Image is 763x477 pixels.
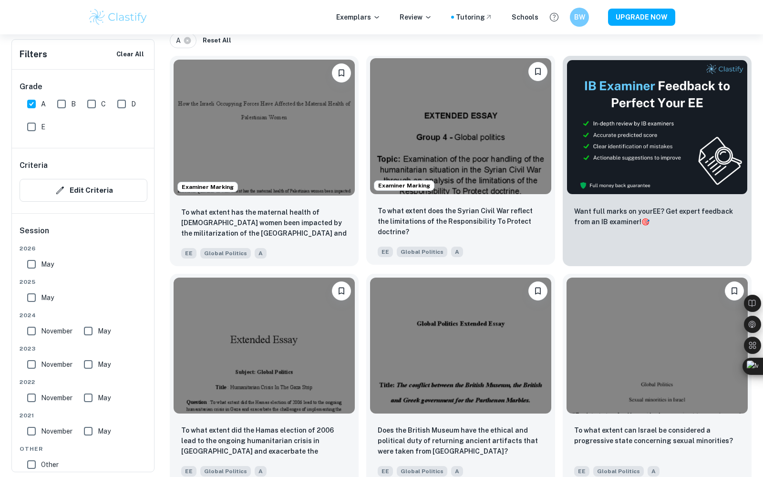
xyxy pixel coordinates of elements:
button: Bookmark [332,63,351,83]
span: Global Politics [200,248,251,259]
span: EE [181,248,196,259]
h6: Session [20,225,147,244]
span: 2024 [20,311,147,320]
span: 2022 [20,378,147,386]
span: November [41,426,72,436]
button: BW [570,8,589,27]
span: 2026 [20,244,147,253]
span: A [648,466,660,477]
a: Schools [512,12,538,22]
span: A [451,466,463,477]
span: EE [378,247,393,257]
span: A [176,35,185,46]
span: Global Politics [397,466,447,477]
span: Examiner Marking [178,183,237,191]
button: Help and Feedback [546,9,562,25]
h6: Grade [20,81,147,93]
a: Examiner MarkingBookmarkTo what extent has the maternal health of Palestinian women been impacted... [170,56,359,266]
a: Tutoring [456,12,493,22]
button: Bookmark [528,62,547,81]
img: Clastify logo [88,8,148,27]
span: EE [378,466,393,477]
img: Global Politics EE example thumbnail: To what extent can Israel be considered [567,278,748,414]
img: Global Politics EE example thumbnail: Does the British Museum have the ethica [370,278,551,414]
span: May [98,359,111,370]
a: ThumbnailWant full marks on yourEE? Get expert feedback from an IB examiner! [563,56,752,266]
span: 2025 [20,278,147,286]
p: Want full marks on your EE ? Get expert feedback from an IB examiner! [574,206,740,227]
h6: Filters [20,48,47,61]
a: Examiner MarkingBookmarkTo what extent does the Syrian Civil War reflect the limitations of the R... [366,56,555,266]
span: November [41,359,72,370]
p: To what extent does the Syrian Civil War reflect the limitations of the Responsibility To Protect... [378,206,544,237]
span: 2021 [20,411,147,420]
span: May [98,426,111,436]
span: May [98,326,111,336]
span: EE [181,466,196,477]
span: B [71,99,76,109]
span: November [41,326,72,336]
button: Bookmark [725,281,744,301]
span: 🎯 [641,218,650,226]
img: Global Politics EE example thumbnail: To what extent did the Hamas election of [174,278,355,414]
h6: BW [574,12,585,22]
span: Global Politics [397,247,447,257]
span: May [41,259,54,270]
span: Examiner Marking [374,181,434,190]
span: November [41,393,72,403]
span: Global Politics [593,466,644,477]
button: Edit Criteria [20,179,147,202]
p: To what extent has the maternal health of Palestinian women been impacted by the militarization o... [181,207,347,239]
p: Exemplars [336,12,381,22]
span: Global Politics [200,466,251,477]
span: A [41,99,46,109]
span: A [451,247,463,257]
img: Thumbnail [567,60,748,195]
span: May [41,292,54,303]
span: Other [20,445,147,453]
span: EE [574,466,589,477]
span: E [41,122,45,132]
div: A [170,33,196,48]
span: D [131,99,136,109]
span: May [98,393,111,403]
span: A [255,248,267,259]
button: UPGRADE NOW [608,9,675,26]
img: Global Politics EE example thumbnail: To what extent has the maternal health o [174,60,355,196]
p: To what extent can Israel be considered a progressive state concerning sexual minorities? [574,425,740,446]
span: Other [41,459,59,470]
button: Bookmark [528,281,547,301]
img: Global Politics EE example thumbnail: To what extent does the Syrian Civil War [370,58,551,194]
p: Review [400,12,432,22]
h6: Criteria [20,160,48,171]
span: 2023 [20,344,147,353]
button: Reset All [200,33,234,48]
p: To what extent did the Hamas election of 2006 lead to the ongoing humanitarian crisis in Gaza and... [181,425,347,457]
button: Clear All [114,47,146,62]
span: A [255,466,267,477]
span: C [101,99,106,109]
button: Bookmark [332,281,351,301]
p: Does the British Museum have the ethical and political duty of returning ancient artifacts that w... [378,425,544,456]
